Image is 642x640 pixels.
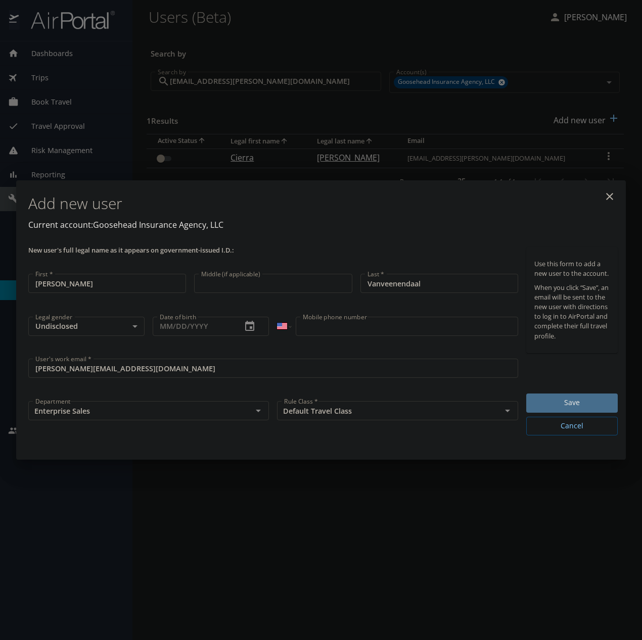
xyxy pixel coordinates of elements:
[28,247,518,254] p: New user's full legal name as it appears on government-issued I.D.:
[526,393,618,413] button: Save
[500,404,515,418] button: Open
[28,188,618,219] h1: Add new user
[153,317,234,336] input: MM/DD/YYYY
[534,259,610,278] p: Use this form to add a new user to the account.
[251,404,265,418] button: Open
[534,283,610,341] p: When you click “Save”, an email will be sent to the new user with directions to log in to AirPort...
[28,219,618,231] p: Current account: Goosehead Insurance Agency, LLC
[526,417,618,435] button: Cancel
[534,420,610,432] span: Cancel
[534,397,610,409] span: Save
[28,317,145,336] div: Undisclosed
[598,184,622,209] button: close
